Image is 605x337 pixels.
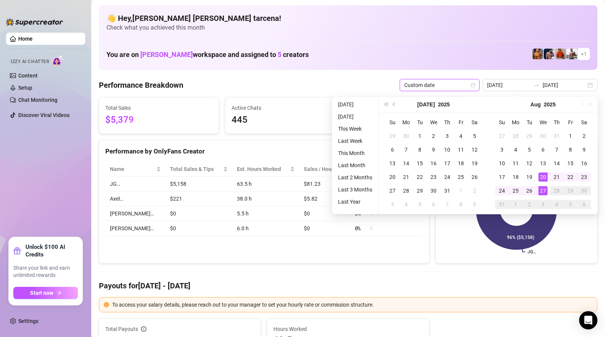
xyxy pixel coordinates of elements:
[511,200,520,209] div: 1
[105,162,165,177] th: Name
[386,157,399,170] td: 2025-07-13
[522,129,536,143] td: 2025-07-29
[511,159,520,168] div: 11
[544,97,556,112] button: Choose a year
[443,172,452,182] div: 24
[454,170,468,184] td: 2025-07-25
[566,172,575,182] div: 22
[468,143,481,157] td: 2025-07-12
[538,145,548,154] div: 6
[495,129,509,143] td: 2025-07-27
[580,172,589,182] div: 23
[402,200,411,209] div: 4
[443,200,452,209] div: 7
[468,157,481,170] td: 2025-07-19
[577,198,591,211] td: 2025-09-06
[522,157,536,170] td: 2025-08-12
[415,145,424,154] div: 8
[530,97,541,112] button: Choose a month
[18,97,57,103] a: Chat Monitoring
[566,131,575,141] div: 1
[532,49,543,59] img: JG
[470,172,479,182] div: 26
[468,198,481,211] td: 2025-08-09
[278,51,281,59] span: 5
[522,143,536,157] td: 2025-08-05
[470,131,479,141] div: 5
[443,159,452,168] div: 17
[495,198,509,211] td: 2025-08-31
[141,326,146,332] span: info-circle
[232,221,299,236] td: 6.0 h
[564,143,577,157] td: 2025-08-08
[335,136,375,146] li: Last Week
[566,186,575,195] div: 29
[497,131,507,141] div: 27
[11,58,49,65] span: Izzy AI Chatter
[165,221,232,236] td: $0
[564,115,577,129] th: Fr
[456,200,465,209] div: 8
[454,115,468,129] th: Fr
[13,287,78,299] button: Start nowarrow-right
[534,82,540,88] span: to
[440,198,454,211] td: 2025-08-07
[304,165,339,173] span: Sales / Hour
[552,145,561,154] div: 7
[509,198,522,211] td: 2025-09-01
[544,49,554,59] img: Axel
[427,157,440,170] td: 2025-07-16
[525,172,534,182] div: 19
[538,172,548,182] div: 20
[413,198,427,211] td: 2025-08-05
[495,115,509,129] th: Su
[335,185,375,194] li: Last 3 Months
[511,131,520,141] div: 28
[550,157,564,170] td: 2025-08-14
[6,18,63,26] img: logo-BBDzfeDw.svg
[165,191,232,206] td: $221
[335,149,375,158] li: This Month
[105,191,165,206] td: Axel…
[413,157,427,170] td: 2025-07-15
[550,198,564,211] td: 2025-09-04
[577,143,591,157] td: 2025-08-09
[429,145,438,154] div: 9
[456,159,465,168] div: 18
[427,184,440,198] td: 2025-07-30
[299,206,350,221] td: $0
[567,49,577,59] img: JUSTIN
[415,200,424,209] div: 5
[399,184,413,198] td: 2025-07-28
[536,129,550,143] td: 2025-07-30
[564,198,577,211] td: 2025-09-05
[543,81,586,89] input: End date
[402,159,411,168] div: 14
[536,170,550,184] td: 2025-08-20
[522,184,536,198] td: 2025-08-26
[427,198,440,211] td: 2025-08-06
[429,186,438,195] div: 30
[413,129,427,143] td: 2025-07-01
[509,184,522,198] td: 2025-08-25
[495,143,509,157] td: 2025-08-03
[429,172,438,182] div: 23
[105,146,423,157] div: Performance by OnlyFans Creator
[106,51,309,59] h1: You are on workspace and assigned to creators
[580,131,589,141] div: 2
[415,131,424,141] div: 1
[335,197,375,206] li: Last Year
[440,129,454,143] td: 2025-07-03
[402,186,411,195] div: 28
[399,115,413,129] th: Mo
[525,159,534,168] div: 12
[106,24,590,32] span: Check what you achieved this month
[564,129,577,143] td: 2025-08-01
[386,198,399,211] td: 2025-08-03
[299,221,350,236] td: $0
[522,170,536,184] td: 2025-08-19
[273,325,422,333] span: Hours Worked
[536,143,550,157] td: 2025-08-06
[566,159,575,168] div: 15
[580,145,589,154] div: 9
